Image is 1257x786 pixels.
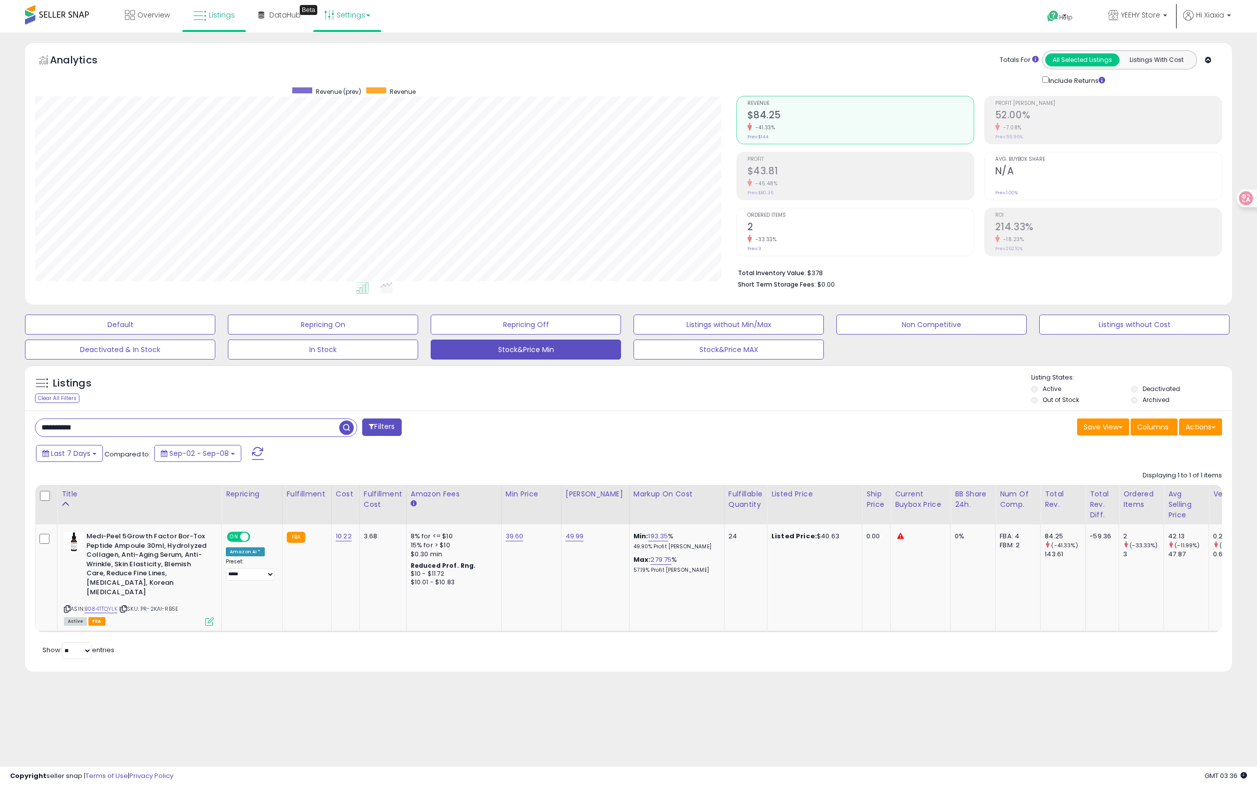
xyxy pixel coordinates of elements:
[226,558,275,581] div: Preset:
[728,532,759,541] div: 24
[431,315,621,335] button: Repricing Off
[1220,541,1246,549] small: (-51.67%)
[866,489,886,510] div: Ship Price
[25,340,215,360] button: Deactivated & In Stock
[1168,532,1209,541] div: 42.13
[411,570,494,578] div: $10 - $11.72
[955,489,991,510] div: BB Share 24h.
[1183,10,1231,32] a: Hi Xiaxia
[411,541,494,550] div: 15% for > $10
[1123,532,1164,541] div: 2
[1045,550,1085,559] div: 143.61
[1031,373,1232,383] p: Listing States:
[633,555,651,564] b: Max:
[226,489,278,499] div: Repricing
[42,645,114,655] span: Show: entries
[226,547,265,556] div: Amazon AI *
[64,532,84,552] img: 31hmTXMKF6L._SL40_.jpg
[411,489,497,499] div: Amazon Fees
[633,555,716,574] div: %
[1035,74,1117,86] div: Include Returns
[1000,541,1033,550] div: FBM: 2
[1047,10,1059,22] i: Get Help
[1168,489,1205,520] div: Avg Selling Price
[1000,532,1033,541] div: FBA: 4
[228,340,418,360] button: In Stock
[738,269,806,277] b: Total Inventory Value:
[633,567,716,574] p: 57.19% Profit [PERSON_NAME]
[249,533,265,541] span: OFF
[119,605,178,613] span: | SKU: PR-2KAI-RB5E
[995,157,1222,162] span: Avg. Buybox Share
[411,561,476,570] b: Reduced Prof. Rng.
[287,489,327,499] div: Fulfillment
[629,485,724,524] th: The percentage added to the cost of goods (COGS) that forms the calculator for Min & Max prices.
[747,134,768,140] small: Prev: $144
[747,213,974,218] span: Ordered Items
[747,246,761,252] small: Prev: 3
[995,246,1023,252] small: Prev: 262.10%
[1000,489,1036,510] div: Num of Comp.
[1000,124,1022,131] small: -7.08%
[169,448,229,458] span: Sep-02 - Sep-08
[61,489,217,499] div: Title
[566,531,584,541] a: 49.99
[752,236,777,243] small: -33.33%
[1043,395,1079,404] label: Out of Stock
[51,448,90,458] span: Last 7 Days
[1143,395,1170,404] label: Archived
[1121,10,1160,20] span: YEEHY Store
[747,221,974,235] h2: 2
[650,555,671,565] a: 279.75
[1045,53,1120,66] button: All Selected Listings
[50,53,117,69] h5: Analytics
[269,10,301,20] span: DataHub
[228,533,240,541] span: ON
[411,550,494,559] div: $0.30 min
[728,489,763,510] div: Fulfillable Quantity
[747,190,773,196] small: Prev: $80.36
[817,280,835,289] span: $0.00
[506,489,557,499] div: Min Price
[411,499,417,508] small: Amazon Fees.
[228,315,418,335] button: Repricing On
[995,101,1222,106] span: Profit [PERSON_NAME]
[506,531,524,541] a: 39.60
[364,489,402,510] div: Fulfillment Cost
[995,221,1222,235] h2: 214.33%
[995,134,1023,140] small: Prev: 55.96%
[633,531,648,541] b: Min:
[566,489,625,499] div: [PERSON_NAME]
[431,340,621,360] button: Stock&Price Min
[1119,53,1194,66] button: Listings With Cost
[1077,418,1129,435] button: Save View
[955,532,988,541] div: 0%
[1213,550,1254,559] div: 0.6
[1059,13,1073,21] span: Help
[747,157,974,162] span: Profit
[1213,532,1254,541] div: 0.29
[287,532,305,543] small: FBA
[84,605,117,613] a: B084TTQYLK
[1090,532,1111,541] div: -59.36
[895,489,946,510] div: Current Buybox Price
[1039,2,1092,32] a: Help
[64,532,214,625] div: ASIN:
[336,531,352,541] a: 10.22
[866,532,883,541] div: 0.00
[1175,541,1200,549] small: (-11.99%)
[771,531,817,541] b: Listed Price:
[86,532,208,599] b: Medi-Peel 5Growth Factor Bor-Tox Peptide Ampoule 30ml, Hydrolyzed Collagen, Anti-Aging Serum, Ant...
[1123,489,1160,510] div: Ordered Items
[738,280,816,289] b: Short Term Storage Fees:
[336,489,355,499] div: Cost
[1213,489,1250,499] div: Velocity
[633,315,824,335] button: Listings without Min/Max
[1168,550,1209,559] div: 47.87
[1039,315,1230,335] button: Listings without Cost
[633,543,716,550] p: 49.90% Profit [PERSON_NAME]
[362,418,401,436] button: Filters
[1131,418,1178,435] button: Columns
[836,315,1027,335] button: Non Competitive
[300,5,317,15] div: Tooltip anchor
